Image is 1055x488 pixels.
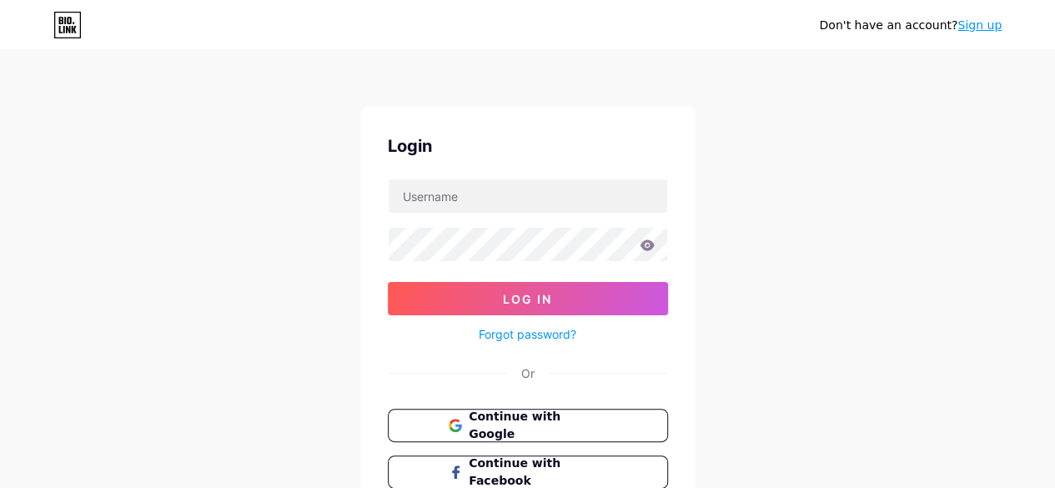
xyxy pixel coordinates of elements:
button: Log In [388,282,668,315]
button: Continue with Google [388,409,668,442]
input: Username [389,179,667,213]
a: Forgot password? [479,325,576,343]
div: Login [388,133,668,158]
div: Or [521,365,535,382]
span: Log In [503,292,552,306]
span: Continue with Google [469,408,606,443]
div: Don't have an account? [819,17,1002,34]
a: Sign up [957,18,1002,32]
